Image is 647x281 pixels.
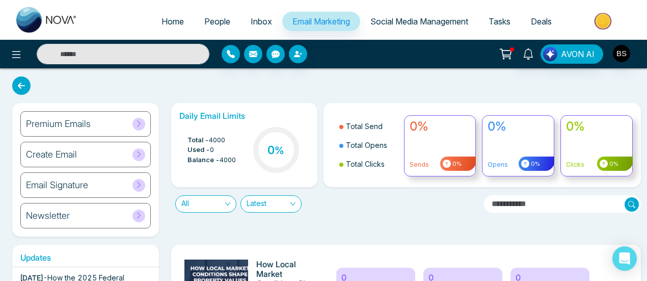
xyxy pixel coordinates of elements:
[360,12,478,31] a: Social Media Management
[210,145,214,155] span: 0
[251,16,272,27] span: Inbox
[488,119,549,134] h4: 0%
[187,155,220,165] span: Balance -
[566,119,627,134] h4: 0%
[26,118,91,130] h6: Premium Emails
[451,160,462,168] span: 0%
[282,12,360,31] a: Email Marketing
[370,16,468,27] span: Social Media Management
[247,196,295,212] span: Latest
[16,7,77,33] img: Nova CRM Logo
[267,143,284,157] h3: 0
[187,135,209,145] span: Total -
[187,145,210,155] span: Used -
[410,119,471,134] h4: 0%
[151,12,194,31] a: Home
[521,12,562,31] a: Deals
[339,117,398,136] li: Total Send
[613,45,630,62] img: User Avatar
[608,160,618,168] span: 0%
[26,180,88,191] h6: Email Signature
[543,47,557,61] img: Lead Flow
[339,155,398,173] li: Total Clicks
[275,144,284,157] span: %
[292,16,350,27] span: Email Marketing
[339,136,398,155] li: Total Opens
[220,155,236,165] span: 4000
[541,44,603,64] button: AVON AI
[561,48,595,60] span: AVON AI
[488,160,549,169] p: Opens
[478,12,521,31] a: Tasks
[489,16,510,27] span: Tasks
[194,12,240,31] a: People
[567,10,641,33] img: Market-place.gif
[240,12,282,31] a: Inbox
[531,16,552,27] span: Deals
[410,160,471,169] p: Sends
[204,16,230,27] span: People
[26,210,70,221] h6: Newsletter
[181,196,230,212] span: All
[179,111,309,121] h6: Daily Email Limits
[12,253,159,263] h6: Updates
[161,16,184,27] span: Home
[209,135,225,145] span: 4000
[26,149,77,160] h6: Create Email
[612,246,637,271] div: Open Intercom Messenger
[566,160,627,169] p: Clicks
[529,160,540,168] span: 0%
